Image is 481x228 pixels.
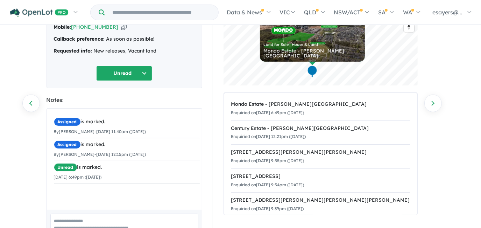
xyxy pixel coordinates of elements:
[96,66,152,81] button: Unread
[263,48,361,58] div: Mondo Estate - [PERSON_NAME][GEOGRAPHIC_DATA]
[231,158,304,163] small: Enquiried on [DATE] 9:55pm ([DATE])
[47,95,202,105] div: Notes:
[231,148,410,157] div: [STREET_ADDRESS][PERSON_NAME][PERSON_NAME]
[231,172,410,181] div: [STREET_ADDRESS]
[231,196,410,205] div: [STREET_ADDRESS][PERSON_NAME][PERSON_NAME][PERSON_NAME]
[54,163,200,172] div: is marked.
[54,163,77,172] span: Unread
[54,174,102,180] small: [DATE] 6:49pm ([DATE])
[231,192,410,217] a: [STREET_ADDRESS][PERSON_NAME][PERSON_NAME][PERSON_NAME]Enquiried on[DATE] 9:39pm ([DATE])
[106,5,217,20] input: Try estate name, suburb, builder or developer
[231,100,410,109] div: Mondo Estate - [PERSON_NAME][GEOGRAPHIC_DATA]
[231,124,410,133] div: Century Estate - [PERSON_NAME][GEOGRAPHIC_DATA]
[54,118,200,126] div: is marked.
[121,23,127,31] button: Copy
[231,97,410,121] a: Mondo Estate - [PERSON_NAME][GEOGRAPHIC_DATA]Enquiried on[DATE] 6:49pm ([DATE])
[260,9,365,62] a: OPENLOT CASHBACK COMING SOON Land for Sale | House & Land Mondo Estate - [PERSON_NAME][GEOGRAPHIC...
[231,182,304,187] small: Enquiried on [DATE] 9:54pm ([DATE])
[231,144,410,169] a: [STREET_ADDRESS][PERSON_NAME][PERSON_NAME]Enquiried on[DATE] 9:55pm ([DATE])
[54,24,71,30] strong: Mobile:
[54,152,146,157] small: By [PERSON_NAME] - [DATE] 12:15pm ([DATE])
[432,9,462,16] span: esayers@...
[404,22,414,32] button: Reset bearing to north
[231,134,306,139] small: Enquiried on [DATE] 12:21pm ([DATE])
[231,120,410,145] a: Century Estate - [PERSON_NAME][GEOGRAPHIC_DATA]Enquiried on[DATE] 12:21pm ([DATE])
[54,35,195,43] div: As soon as possible!
[307,65,317,78] div: Map marker
[54,47,195,55] div: New releases, Vacant land
[54,140,200,149] div: is marked.
[10,8,69,17] img: Openlot PRO Logo White
[231,168,410,193] a: [STREET_ADDRESS]Enquiried on[DATE] 9:54pm ([DATE])
[307,65,318,78] div: Map marker
[54,129,146,134] small: By [PERSON_NAME] - [DATE] 11:40am ([DATE])
[54,48,92,54] strong: Requested info:
[71,24,119,30] a: [PHONE_NUMBER]
[231,206,304,211] small: Enquiried on [DATE] 9:39pm ([DATE])
[54,140,81,149] span: Assigned
[263,43,361,47] div: Land for Sale | House & Land
[54,118,81,126] span: Assigned
[231,110,304,115] small: Enquiried on [DATE] 6:49pm ([DATE])
[54,36,105,42] strong: Callback preference:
